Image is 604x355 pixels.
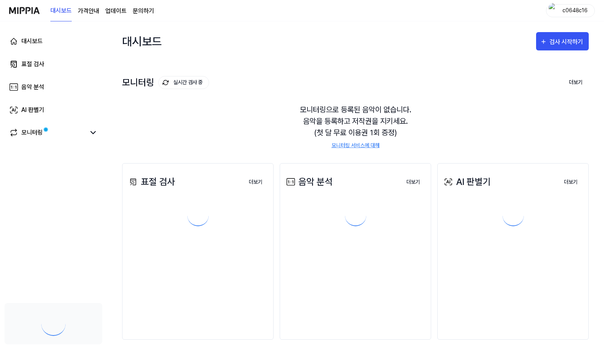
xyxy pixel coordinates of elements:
[549,37,585,47] div: 검사 시작하기
[5,32,102,50] a: 대시보드
[243,175,269,190] button: 더보기
[285,175,333,189] div: 음악 분석
[133,6,154,16] a: 문의하기
[21,60,44,69] div: 표절 검사
[332,141,380,149] a: 모니터링 서비스에 대해
[442,175,491,189] div: AI 판별기
[163,79,169,86] img: monitoring Icon
[158,76,209,89] button: 실시간 검사 중
[21,128,43,137] div: 모니터링
[50,0,72,21] a: 대시보드
[5,55,102,73] a: 표절 검사
[5,78,102,96] a: 음악 분석
[21,37,43,46] div: 대시보드
[546,4,595,17] button: profilec0648c16
[536,32,589,50] button: 검사 시작하기
[122,29,162,53] div: 대시보드
[122,76,209,89] div: 모니터링
[563,75,589,91] button: 더보기
[122,95,589,159] div: 모니터링으로 등록된 음악이 없습니다. 음악을 등록하고 저작권을 지키세요. (첫 달 무료 이용권 1회 증정)
[105,6,127,16] a: 업데이트
[549,3,558,18] img: profile
[560,6,590,15] div: c0648c16
[78,6,99,16] a: 가격안내
[21,105,44,115] div: AI 판별기
[400,175,426,190] button: 더보기
[127,175,175,189] div: 표절 검사
[5,101,102,119] a: AI 판별기
[558,175,584,190] button: 더보기
[9,128,85,137] a: 모니터링
[21,83,44,92] div: 음악 분석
